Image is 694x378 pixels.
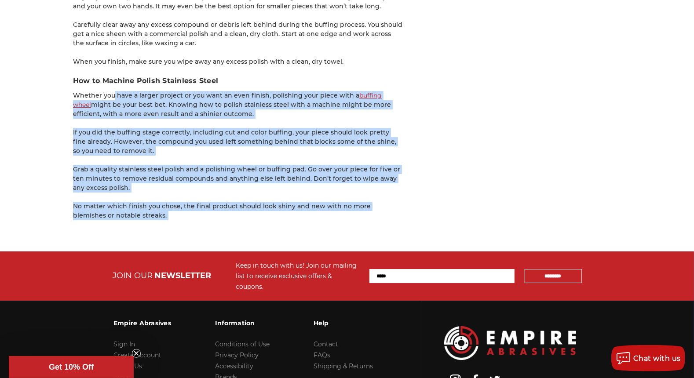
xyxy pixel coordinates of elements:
h3: Help [314,314,373,332]
a: Create Account [113,351,161,359]
p: No matter which finish you chose, the final product should look shiny and new with no more blemis... [73,202,403,220]
h3: Information [215,314,270,332]
p: Grab a quality stainless steel polish and a polishing wheel or buffing pad. Go over your piece fo... [73,165,403,193]
span: NEWSLETTER [155,271,212,280]
a: buffing wheel [73,91,382,109]
p: Carefully clear away any excess compound or debris left behind during the buffing process. You sh... [73,20,403,48]
img: Empire Abrasives Logo Image [444,326,576,360]
span: Chat with us [633,354,681,363]
a: FAQs [314,351,330,359]
p: If you did the buffing stage correctly, including cut and color buffing, your piece should look p... [73,128,403,156]
button: Close teaser [132,349,141,358]
a: Sign In [113,340,135,348]
h3: Empire Abrasives [113,314,171,332]
button: Chat with us [611,345,685,371]
a: Shipping & Returns [314,362,373,370]
p: Whether you have a larger project or you want an even finish, polishing your piece with a might b... [73,91,403,119]
div: Get 10% OffClose teaser [9,356,134,378]
h3: How to Machine Polish Stainless Steel [73,76,403,86]
a: Contact [314,340,338,348]
div: Keep in touch with us! Join our mailing list to receive exclusive offers & coupons. [236,260,361,292]
a: Accessibility [215,362,253,370]
a: Conditions of Use [215,340,270,348]
span: JOIN OUR [113,271,153,280]
span: Get 10% Off [49,363,94,371]
p: When you finish, make sure you wipe away any excess polish with a clean, dry towel. [73,57,403,66]
a: Privacy Policy [215,351,259,359]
